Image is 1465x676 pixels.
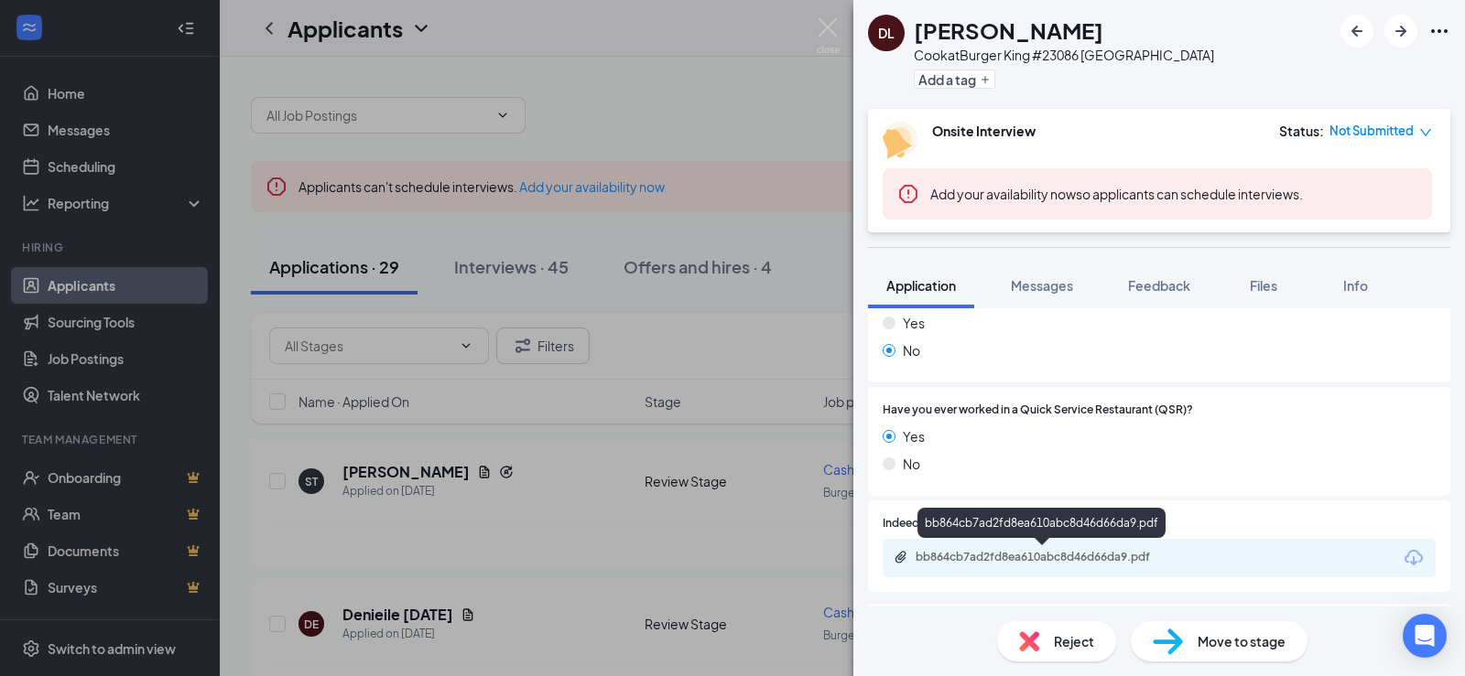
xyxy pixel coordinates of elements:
[1128,277,1190,294] span: Feedback
[1340,15,1373,48] button: ArrowLeftNew
[1343,277,1368,294] span: Info
[1346,20,1368,42] svg: ArrowLeftNew
[914,15,1103,46] h1: [PERSON_NAME]
[930,186,1303,202] span: so applicants can schedule interviews.
[917,508,1166,538] div: bb864cb7ad2fd8ea610abc8d46d66da9.pdf
[903,340,920,360] span: No
[903,454,920,474] span: No
[1054,631,1094,651] span: Reject
[1198,631,1286,651] span: Move to stage
[932,123,1036,139] b: Onsite Interview
[894,550,908,564] svg: Paperclip
[1011,277,1073,294] span: Messages
[1403,547,1425,569] svg: Download
[1390,20,1412,42] svg: ArrowRight
[916,550,1172,564] div: bb864cb7ad2fd8ea610abc8d46d66da9.pdf
[980,74,991,85] svg: Plus
[886,277,956,294] span: Application
[1384,15,1417,48] button: ArrowRight
[883,402,1193,419] span: Have you ever worked in a Quick Service Restaurant (QSR)?
[1428,20,1450,42] svg: Ellipses
[897,183,919,205] svg: Error
[894,550,1190,567] a: Paperclipbb864cb7ad2fd8ea610abc8d46d66da9.pdf
[903,426,925,446] span: Yes
[1250,277,1277,294] span: Files
[878,24,895,42] div: DL
[1329,122,1414,140] span: Not Submitted
[914,46,1214,64] div: Cook at Burger King #23086 [GEOGRAPHIC_DATA]
[1419,126,1432,139] span: down
[1279,122,1324,140] div: Status :
[883,515,963,532] span: Indeed Resume
[903,313,925,333] span: Yes
[914,70,995,89] button: PlusAdd a tag
[930,185,1076,203] button: Add your availability now
[1403,614,1447,658] div: Open Intercom Messenger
